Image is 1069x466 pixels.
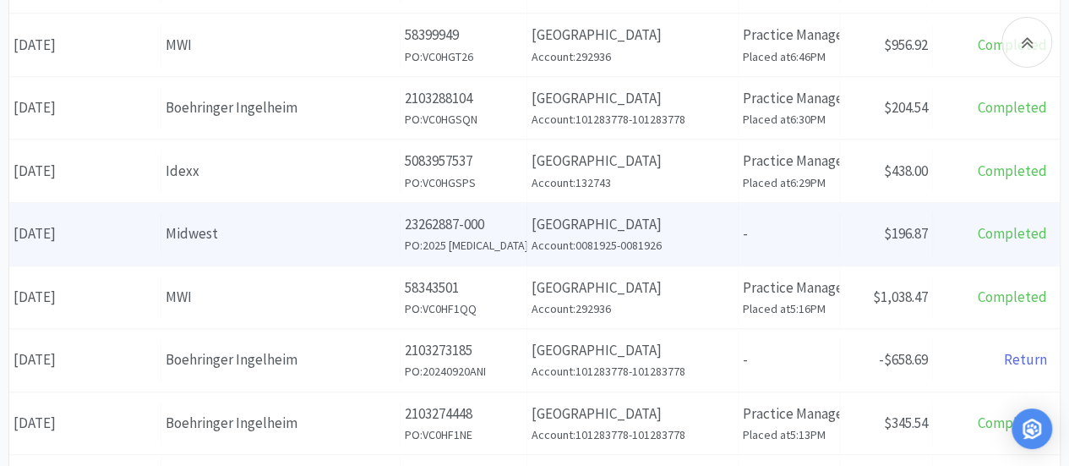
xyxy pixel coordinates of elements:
[166,222,395,245] div: Midwest
[405,339,522,362] p: 2103273185
[1004,350,1047,369] span: Return
[532,47,734,66] h6: Account: 292936
[978,36,1047,54] span: Completed
[532,236,734,255] h6: Account: 0081925-0081926
[9,24,161,67] div: [DATE]
[743,47,835,66] h6: Placed at 6:46PM
[743,110,835,129] h6: Placed at 6:30PM
[978,98,1047,117] span: Completed
[9,338,161,381] div: [DATE]
[166,286,395,309] div: MWI
[9,276,161,319] div: [DATE]
[532,362,734,381] h6: Account: 101283778-101283778
[405,173,522,192] h6: PO: VC0HGSPS
[166,96,395,119] div: Boehringer Ingelheim
[9,150,161,193] div: [DATE]
[405,299,522,318] h6: PO: VC0HF1QQ
[405,277,522,299] p: 58343501
[166,34,395,57] div: MWI
[166,160,395,183] div: Idexx
[978,224,1047,243] span: Completed
[532,213,734,236] p: [GEOGRAPHIC_DATA]
[743,403,835,425] p: Practice Manager
[743,222,835,245] p: -
[405,110,522,129] h6: PO: VC0HGSQN
[405,87,522,110] p: 2103288104
[166,348,395,371] div: Boehringer Ingelheim
[743,150,835,173] p: Practice Manager
[532,24,734,47] p: [GEOGRAPHIC_DATA]
[873,288,928,306] span: $1,038.47
[978,288,1047,306] span: Completed
[884,224,928,243] span: $196.87
[879,350,928,369] span: -$658.69
[884,98,928,117] span: $204.54
[978,162,1047,180] span: Completed
[405,362,522,381] h6: PO: 20240920ANI
[532,110,734,129] h6: Account: 101283778-101283778
[743,24,835,47] p: Practice Manager
[405,150,522,173] p: 5083957537
[405,24,522,47] p: 58399949
[405,213,522,236] p: 23262887-000
[743,348,835,371] p: -
[884,162,928,180] span: $438.00
[9,212,161,255] div: [DATE]
[532,277,734,299] p: [GEOGRAPHIC_DATA]
[743,299,835,318] h6: Placed at 5:16PM
[884,36,928,54] span: $956.92
[9,402,161,445] div: [DATE]
[532,339,734,362] p: [GEOGRAPHIC_DATA]
[532,425,734,444] h6: Account: 101283778-101283778
[532,403,734,425] p: [GEOGRAPHIC_DATA]
[532,173,734,192] h6: Account: 132743
[978,414,1047,432] span: Completed
[532,87,734,110] p: [GEOGRAPHIC_DATA]
[405,236,522,255] h6: PO: 2025 [MEDICAL_DATA] Tags
[1012,408,1052,449] div: Open Intercom Messenger
[743,277,835,299] p: Practice Manager
[405,425,522,444] h6: PO: VC0HF1NE
[743,87,835,110] p: Practice Manager
[166,412,395,435] div: Boehringer Ingelheim
[743,425,835,444] h6: Placed at 5:13PM
[532,150,734,173] p: [GEOGRAPHIC_DATA]
[884,414,928,432] span: $345.54
[532,299,734,318] h6: Account: 292936
[743,173,835,192] h6: Placed at 6:29PM
[405,47,522,66] h6: PO: VC0HGT26
[405,403,522,425] p: 2103274448
[9,86,161,129] div: [DATE]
